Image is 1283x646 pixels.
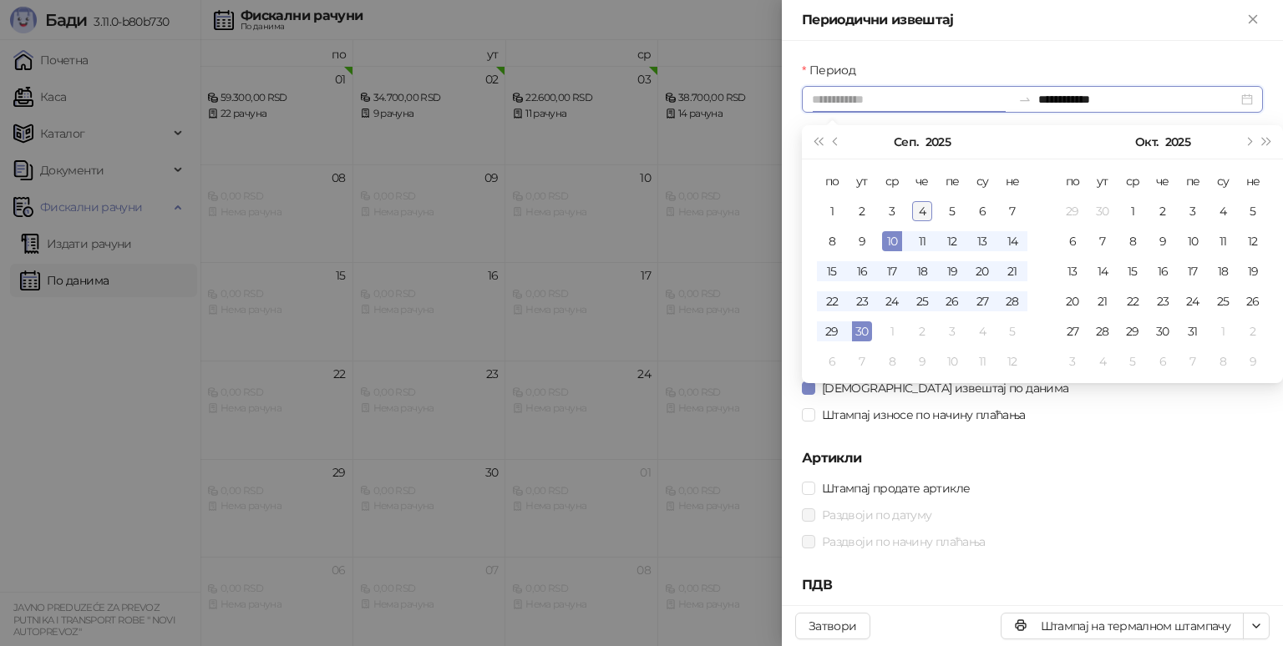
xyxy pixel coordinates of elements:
th: пе [937,166,967,196]
div: 7 [1093,231,1113,251]
td: 2025-09-24 [877,286,907,316]
td: 2025-09-03 [877,196,907,226]
div: 4 [972,321,992,341]
td: 2025-09-11 [907,226,937,256]
td: 2025-10-11 [1208,226,1238,256]
td: 2025-10-03 [1178,196,1208,226]
td: 2025-11-06 [1148,346,1178,376]
div: 3 [942,321,962,341]
button: Изабери годину [1165,125,1190,159]
div: 26 [942,291,962,311]
th: пе [1178,166,1208,196]
td: 2025-09-14 [997,226,1027,256]
div: 20 [1062,291,1083,311]
div: 27 [972,291,992,311]
td: 2025-10-25 [1208,286,1238,316]
label: Период [802,61,865,79]
td: 2025-09-07 [997,196,1027,226]
td: 2025-10-05 [1238,196,1268,226]
div: 28 [1093,321,1113,341]
div: 19 [1243,261,1263,281]
td: 2025-10-12 [1238,226,1268,256]
div: 9 [912,351,932,371]
div: 17 [1183,261,1203,281]
td: 2025-10-05 [997,316,1027,346]
td: 2025-11-02 [1238,316,1268,346]
div: 8 [1213,351,1233,371]
td: 2025-09-04 [907,196,937,226]
td: 2025-10-04 [1208,196,1238,226]
div: 14 [1002,231,1022,251]
td: 2025-09-13 [967,226,997,256]
div: 10 [882,231,902,251]
div: 13 [972,231,992,251]
div: 5 [1123,351,1143,371]
div: 7 [1183,351,1203,371]
div: 30 [852,321,872,341]
div: 4 [1093,351,1113,371]
div: 29 [1123,321,1143,341]
div: 26 [1243,291,1263,311]
div: 22 [822,291,842,311]
span: swap-right [1018,93,1032,106]
td: 2025-10-02 [907,316,937,346]
span: Раздвоји по датуму [815,506,938,524]
div: 23 [852,291,872,311]
td: 2025-09-26 [937,286,967,316]
td: 2025-10-08 [1118,226,1148,256]
span: Раздвоји по начину плаћања [815,532,991,551]
span: [DEMOGRAPHIC_DATA] извештај по данима [815,379,1075,397]
td: 2025-10-16 [1148,256,1178,286]
button: Следећа година (Control + right) [1258,125,1276,159]
div: 25 [912,291,932,311]
div: 24 [1183,291,1203,311]
td: 2025-10-23 [1148,286,1178,316]
th: су [1208,166,1238,196]
div: 22 [1123,291,1143,311]
div: 19 [942,261,962,281]
div: 15 [822,261,842,281]
div: 7 [1002,201,1022,221]
div: 10 [1183,231,1203,251]
div: 27 [1062,321,1083,341]
div: 11 [912,231,932,251]
button: Штампај на термалном штампачу [1001,613,1244,639]
button: Изабери месец [894,125,918,159]
td: 2025-10-31 [1178,316,1208,346]
div: 9 [1153,231,1173,251]
div: 5 [942,201,962,221]
div: 21 [1093,291,1113,311]
button: Затвори [795,613,870,639]
td: 2025-09-19 [937,256,967,286]
td: 2025-09-12 [937,226,967,256]
th: по [1057,166,1088,196]
td: 2025-09-22 [817,286,847,316]
th: ср [877,166,907,196]
div: 30 [1153,321,1173,341]
td: 2025-10-11 [967,346,997,376]
div: 1 [1123,201,1143,221]
div: 18 [912,261,932,281]
td: 2025-10-06 [817,346,847,376]
td: 2025-10-19 [1238,256,1268,286]
div: 12 [1243,231,1263,251]
td: 2025-10-28 [1088,316,1118,346]
td: 2025-10-09 [907,346,937,376]
button: Претходни месец (PageUp) [827,125,845,159]
td: 2025-09-08 [817,226,847,256]
div: 1 [882,321,902,341]
td: 2025-09-10 [877,226,907,256]
td: 2025-10-10 [937,346,967,376]
td: 2025-10-07 [847,346,877,376]
div: 9 [1243,351,1263,371]
div: 14 [1093,261,1113,281]
div: 2 [1243,321,1263,341]
div: 11 [972,351,992,371]
td: 2025-11-01 [1208,316,1238,346]
td: 2025-09-21 [997,256,1027,286]
div: 6 [972,201,992,221]
div: 31 [1183,321,1203,341]
div: 9 [852,231,872,251]
td: 2025-10-09 [1148,226,1178,256]
td: 2025-11-04 [1088,346,1118,376]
